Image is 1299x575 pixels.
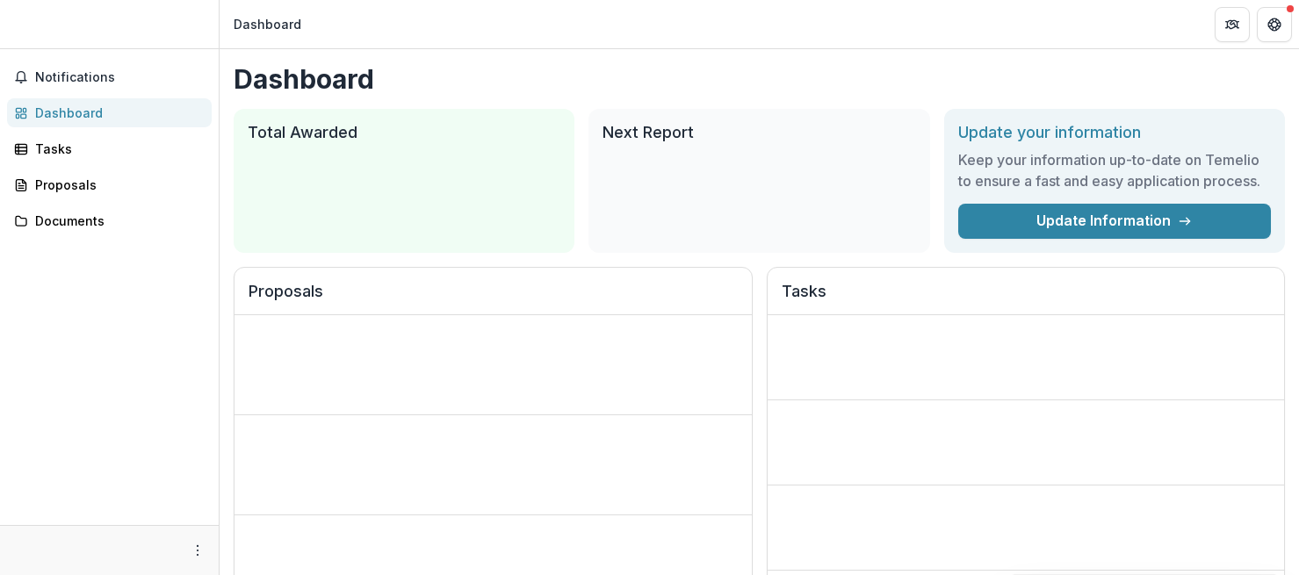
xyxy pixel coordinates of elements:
[958,204,1271,239] a: Update Information
[1215,7,1250,42] button: Partners
[7,98,212,127] a: Dashboard
[7,170,212,199] a: Proposals
[35,176,198,194] div: Proposals
[958,123,1271,142] h2: Update your information
[234,15,301,33] div: Dashboard
[7,206,212,235] a: Documents
[782,282,1271,315] h2: Tasks
[1257,7,1292,42] button: Get Help
[234,63,1285,95] h1: Dashboard
[958,149,1271,191] h3: Keep your information up-to-date on Temelio to ensure a fast and easy application process.
[227,11,308,37] nav: breadcrumb
[249,282,738,315] h2: Proposals
[35,70,205,85] span: Notifications
[187,540,208,561] button: More
[35,140,198,158] div: Tasks
[603,123,915,142] h2: Next Report
[7,134,212,163] a: Tasks
[35,104,198,122] div: Dashboard
[35,212,198,230] div: Documents
[7,63,212,91] button: Notifications
[248,123,560,142] h2: Total Awarded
